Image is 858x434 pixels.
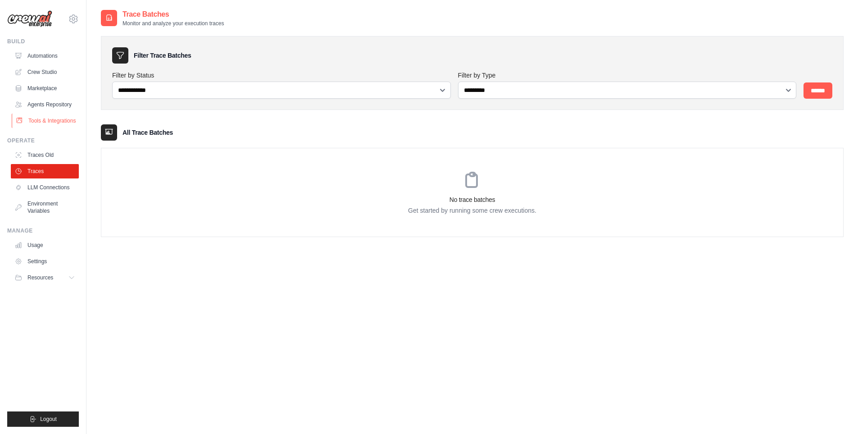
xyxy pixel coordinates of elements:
[7,227,79,234] div: Manage
[11,65,79,79] a: Crew Studio
[7,10,52,27] img: Logo
[27,274,53,281] span: Resources
[11,81,79,96] a: Marketplace
[134,51,191,60] h3: Filter Trace Batches
[40,416,57,423] span: Logout
[11,164,79,178] a: Traces
[101,195,843,204] h3: No trace batches
[12,114,80,128] a: Tools & Integrations
[11,180,79,195] a: LLM Connections
[112,71,451,80] label: Filter by Status
[101,206,843,215] p: Get started by running some crew executions.
[11,148,79,162] a: Traces Old
[7,137,79,144] div: Operate
[458,71,797,80] label: Filter by Type
[7,38,79,45] div: Build
[11,49,79,63] a: Automations
[11,238,79,252] a: Usage
[123,128,173,137] h3: All Trace Batches
[11,254,79,269] a: Settings
[123,20,224,27] p: Monitor and analyze your execution traces
[11,270,79,285] button: Resources
[123,9,224,20] h2: Trace Batches
[11,196,79,218] a: Environment Variables
[7,411,79,427] button: Logout
[11,97,79,112] a: Agents Repository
